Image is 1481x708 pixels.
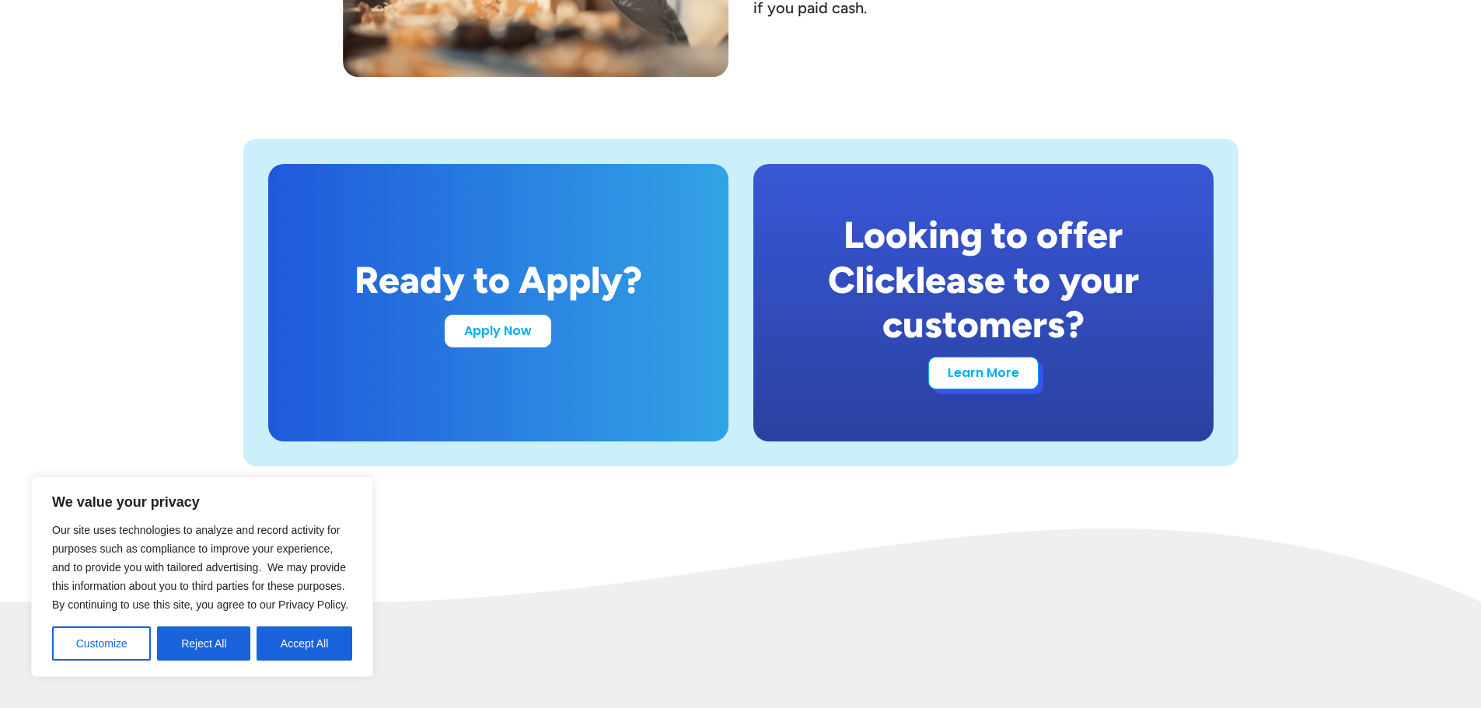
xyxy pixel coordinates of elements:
div: Ready to Apply? [355,258,642,303]
button: Customize [52,626,151,661]
p: We value your privacy [52,493,352,511]
span: Our site uses technologies to analyze and record activity for purposes such as compliance to impr... [52,524,348,611]
button: Accept All [257,626,352,661]
a: Learn More [928,357,1039,389]
div: Looking to offer Clicklease to your customers? [791,213,1176,347]
button: Reject All [157,626,250,661]
a: Apply Now [445,315,551,347]
div: We value your privacy [31,476,373,677]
